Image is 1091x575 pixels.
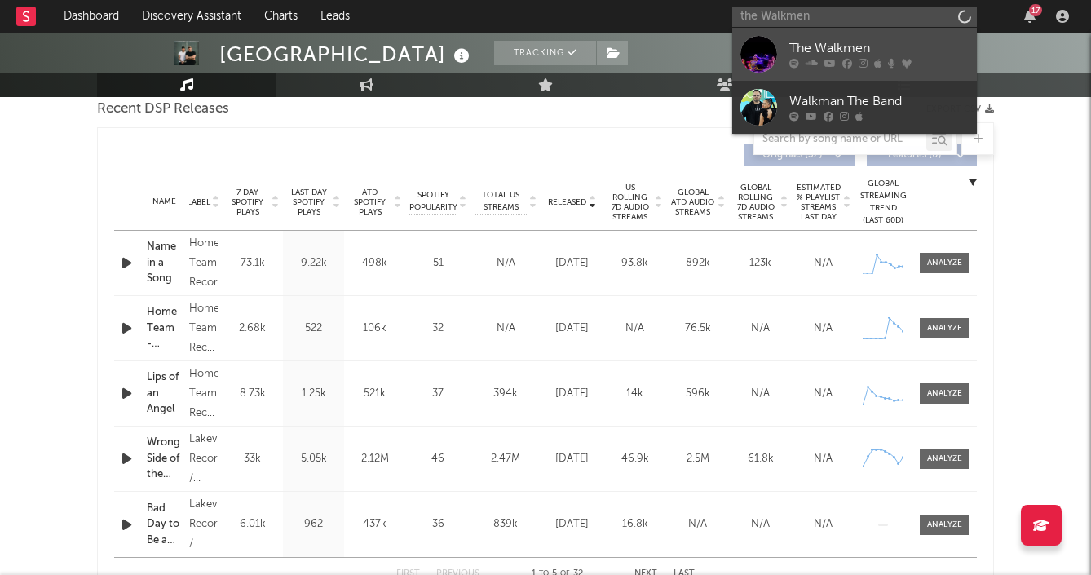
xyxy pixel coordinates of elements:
div: N/A [475,321,537,337]
div: N/A [475,255,537,272]
button: 17 [1024,10,1036,23]
div: The Walkmen [789,39,969,59]
div: N/A [796,321,850,337]
div: N/A [607,321,662,337]
span: Spotify Popularity [409,189,457,214]
span: Global Rolling 7D Audio Streams [733,183,778,222]
div: 32 [409,321,466,337]
div: Lakeview Records / [GEOGRAPHIC_DATA] [189,495,218,554]
div: 522 [287,321,340,337]
div: 596k [670,386,725,402]
div: 14k [607,386,662,402]
div: 46.9k [607,451,662,467]
div: 962 [287,516,340,533]
span: Released [548,197,586,207]
div: 16.8k [607,516,662,533]
div: 1.25k [287,386,340,402]
span: Label [188,197,210,207]
input: Search by song name or URL [754,133,926,146]
div: 521k [348,386,401,402]
div: Home Team Records / Gravel Road [189,365,218,423]
div: 73.1k [226,255,279,272]
input: Search for artists [732,7,977,27]
button: Features(0) [867,144,977,166]
div: [DATE] [545,516,599,533]
span: Features ( 0 ) [877,150,952,160]
div: 2.12M [348,451,401,467]
div: 2.68k [226,321,279,337]
div: [GEOGRAPHIC_DATA] [219,41,474,68]
div: Global Streaming Trend (Last 60D) [859,178,908,227]
div: N/A [733,386,788,402]
a: Lips of an Angel [147,369,181,418]
div: 8.73k [226,386,279,402]
div: N/A [796,255,850,272]
div: 46 [409,451,466,467]
div: 93.8k [607,255,662,272]
a: The Walkmen [732,28,977,81]
button: Tracking [494,41,596,65]
div: 76.5k [670,321,725,337]
div: 839k [475,516,537,533]
span: Estimated % Playlist Streams Last Day [796,183,841,222]
button: Originals(32) [744,144,855,166]
div: 33k [226,451,279,467]
div: N/A [796,516,850,533]
div: 5.05k [287,451,340,467]
div: 2.5M [670,451,725,467]
div: N/A [796,386,850,402]
div: 2.47M [475,451,537,467]
a: Name in a Song [147,239,181,287]
span: 7 Day Spotify Plays [226,188,269,217]
div: N/A [670,516,725,533]
div: 37 [409,386,466,402]
a: Bad Day to Be a Beer [147,501,181,549]
div: N/A [796,451,850,467]
div: 437k [348,516,401,533]
div: Name [147,196,181,208]
div: [DATE] [545,255,599,272]
div: 106k [348,321,401,337]
div: 61.8k [733,451,788,467]
div: 394k [475,386,537,402]
div: N/A [733,516,788,533]
div: 36 [409,516,466,533]
a: Home Team - [PERSON_NAME] Remix [147,304,181,352]
div: 9.22k [287,255,340,272]
div: 6.01k [226,516,279,533]
a: Wrong Side of the Track [147,435,181,483]
span: Recent DSP Releases [97,100,229,119]
div: 17 [1029,4,1042,16]
span: Total US Streams [475,189,527,214]
span: Last Day Spotify Plays [287,188,330,217]
span: US Rolling 7D Audio Streams [607,183,652,222]
div: [DATE] [545,386,599,402]
span: ATD Spotify Plays [348,188,391,217]
div: Home Team Records - Under Exclusive License to Gravel Road [189,299,218,358]
div: 498k [348,255,401,272]
div: 892k [670,255,725,272]
div: [DATE] [545,451,599,467]
div: 123k [733,255,788,272]
div: [DATE] [545,321,599,337]
div: Lakeview Records / [GEOGRAPHIC_DATA] [189,430,218,489]
div: Walkman The Band [789,92,969,112]
a: Walkman The Band [732,81,977,134]
span: Global ATD Audio Streams [670,188,715,217]
span: Originals ( 32 ) [755,150,830,160]
div: N/A [733,321,788,337]
div: Home Team Records [189,234,218,293]
div: 51 [409,255,466,272]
